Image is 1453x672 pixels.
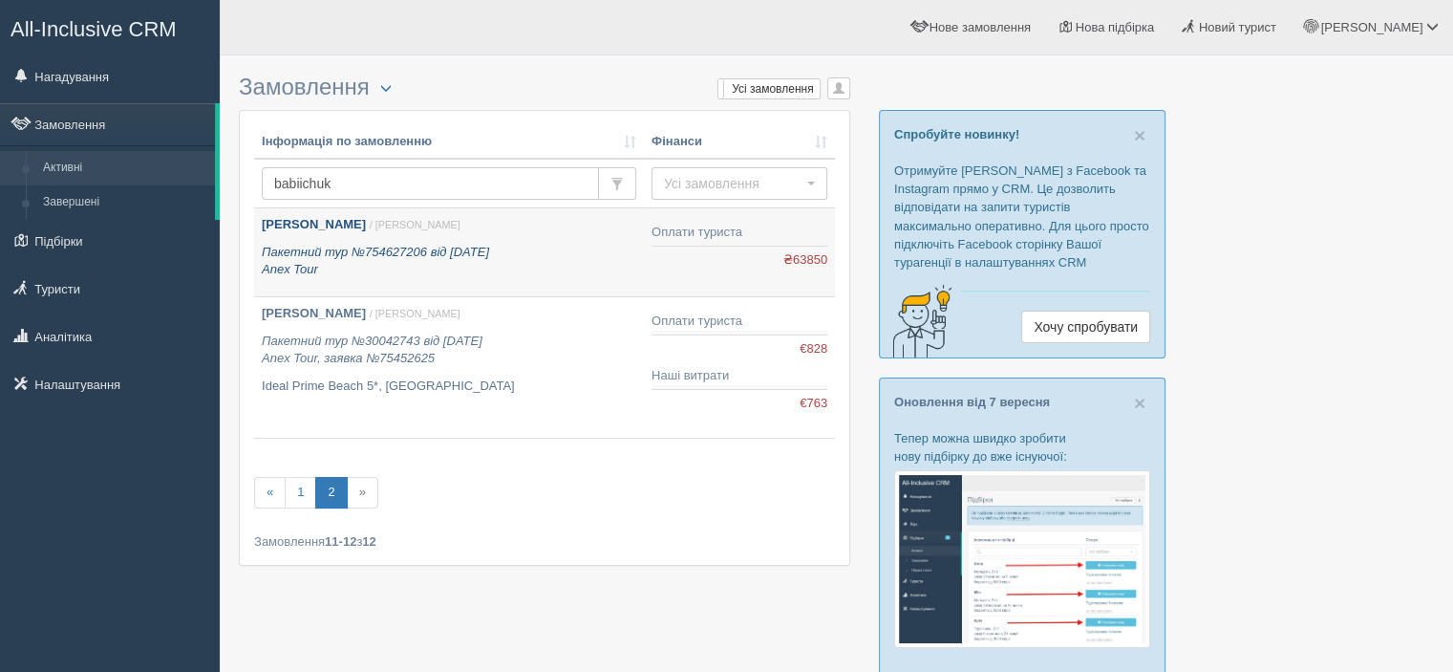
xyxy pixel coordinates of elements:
b: [PERSON_NAME] [262,306,366,320]
a: 1 [285,477,316,509]
a: 2 [315,477,347,509]
span: » [347,477,378,509]
b: 12 [362,534,375,549]
b: [PERSON_NAME] [262,217,366,231]
span: × [1134,392,1145,414]
span: €763 [800,395,827,413]
a: Інформація по замовленню [262,133,636,151]
div: Оплати туриста [652,224,827,242]
span: [PERSON_NAME] [1320,20,1422,34]
a: « [254,477,286,509]
i: Пакетний тур №30042743 від [DATE] Anex Tour, заявка №75452625 [262,334,482,366]
p: Отримуйте [PERSON_NAME] з Facebook та Instagram прямо у CRM. Це дозволить відповідати на запити т... [894,162,1150,271]
div: Оплати туриста [652,313,827,331]
a: Завершені [34,185,215,220]
a: [PERSON_NAME] / [PERSON_NAME] Пакетний тур №754627206 від [DATE]Anex Tour [254,208,644,296]
a: [PERSON_NAME] / [PERSON_NAME] Пакетний тур №30042743 від [DATE]Anex Tour, заявка №75452625 Ideal ... [254,297,644,438]
button: Close [1134,393,1145,413]
div: Замовлення з [254,532,835,551]
b: 11-12 [325,534,356,549]
span: €828 [800,340,827,358]
i: Пакетний тур №754627206 від [DATE] Anex Tour [262,245,489,277]
h3: Замовлення [239,75,850,100]
a: Оновлення від 7 вересня [894,395,1050,409]
span: Нове замовлення [929,20,1031,34]
span: Усі замовлення [664,174,802,193]
span: All-Inclusive CRM [11,17,177,41]
a: Хочу спробувати [1021,311,1150,343]
span: Новий турист [1199,20,1276,34]
div: Наші витрати [652,367,827,385]
img: %D0%BF%D1%96%D0%B4%D0%B1%D1%96%D1%80%D0%BA%D0%B0-%D1%82%D1%83%D1%80%D0%B8%D1%81%D1%82%D1%83-%D1%8... [894,470,1150,647]
p: Ideal Prime Beach 5*, [GEOGRAPHIC_DATA] [262,378,636,396]
span: × [1134,124,1145,146]
p: Спробуйте новинку! [894,125,1150,143]
a: Активні [34,151,215,185]
button: Усі замовлення [652,167,827,200]
span: ₴63850 [783,251,827,270]
span: / [PERSON_NAME] [370,219,460,230]
span: Нова підбірка [1076,20,1155,34]
input: Пошук за номером замовлення, ПІБ або паспортом туриста [262,167,599,200]
label: Усі замовлення [718,79,820,98]
p: Тепер можна швидко зробити нову підбірку до вже існуючої: [894,429,1150,466]
img: creative-idea-2907357.png [880,283,956,359]
span: / [PERSON_NAME] [370,308,460,319]
button: Close [1134,125,1145,145]
a: Фінанси [652,133,827,151]
a: All-Inclusive CRM [1,1,219,54]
